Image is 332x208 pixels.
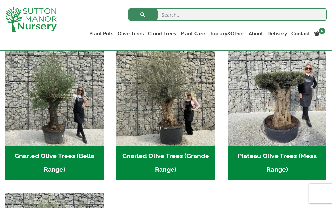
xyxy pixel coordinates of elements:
[207,29,246,38] a: Topiary&Other
[228,146,327,180] h2: Plateau Olive Trees (Mesa Range)
[115,29,146,38] a: Olive Trees
[265,29,289,38] a: Delivery
[116,47,215,180] a: Visit product category Gnarled Olive Trees (Grande Range)
[128,8,327,21] input: Search...
[228,47,327,146] img: Plateau Olive Trees (Mesa Range)
[5,146,104,180] h2: Gnarled Olive Trees (Bella Range)
[228,47,327,180] a: Visit product category Plateau Olive Trees (Mesa Range)
[116,47,215,146] img: Gnarled Olive Trees (Grande Range)
[5,6,57,32] img: logo
[116,146,215,180] h2: Gnarled Olive Trees (Grande Range)
[178,29,207,38] a: Plant Care
[5,47,104,180] a: Visit product category Gnarled Olive Trees (Bella Range)
[146,29,178,38] a: Cloud Trees
[319,28,325,34] span: 0
[246,29,265,38] a: About
[289,29,312,38] a: Contact
[5,47,104,146] img: Gnarled Olive Trees (Bella Range)
[312,29,327,38] a: 0
[87,29,115,38] a: Plant Pots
